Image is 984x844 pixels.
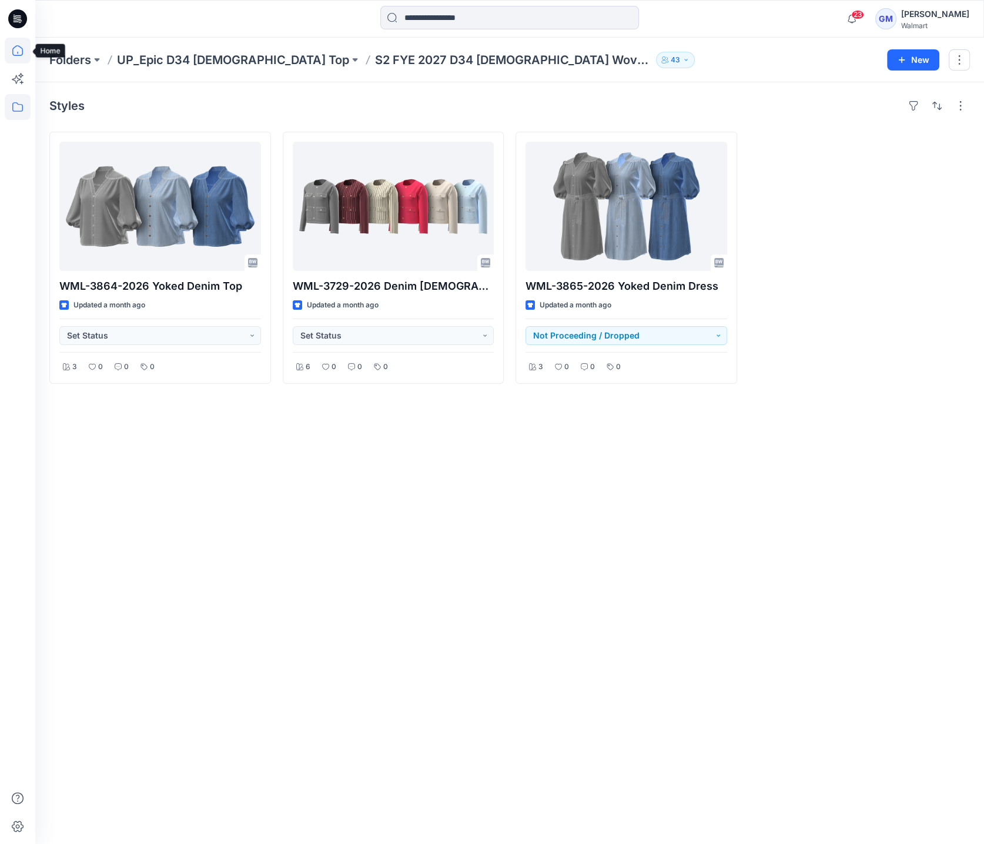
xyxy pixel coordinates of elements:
p: 0 [616,361,621,373]
p: 0 [332,361,336,373]
p: 43 [671,53,680,66]
p: WML-3864-2026 Yoked Denim Top [59,278,261,294]
p: WML-3865-2026 Yoked Denim Dress [526,278,727,294]
p: S2 FYE 2027 D34 [DEMOGRAPHIC_DATA] Woven Tops and Jackets [375,52,651,68]
h4: Styles [49,99,85,113]
p: 3 [72,361,77,373]
p: Updated a month ago [540,299,611,312]
p: 0 [98,361,103,373]
p: 0 [590,361,595,373]
p: 6 [306,361,310,373]
div: GM [875,8,896,29]
p: WML-3729-2026 Denim [DEMOGRAPHIC_DATA]-Like Jacket [293,278,494,294]
a: Folders [49,52,91,68]
button: New [887,49,939,71]
a: WML-3729-2026 Denim Lady-Like Jacket [293,142,494,271]
button: 43 [656,52,695,68]
a: WML-3865-2026 Yoked Denim Dress [526,142,727,271]
p: Updated a month ago [307,299,379,312]
p: 0 [357,361,362,373]
a: WML-3864-2026 Yoked Denim Top [59,142,261,271]
p: 3 [538,361,543,373]
a: UP_Epic D34 [DEMOGRAPHIC_DATA] Top [117,52,349,68]
div: Walmart [901,21,969,30]
p: 0 [383,361,388,373]
span: 23 [851,10,864,19]
p: 0 [150,361,155,373]
p: Updated a month ago [73,299,145,312]
p: 0 [564,361,569,373]
p: 0 [124,361,129,373]
div: [PERSON_NAME] [901,7,969,21]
